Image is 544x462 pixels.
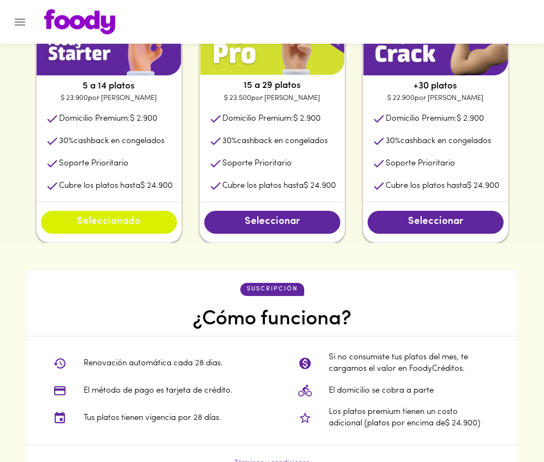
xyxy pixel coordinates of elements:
p: Renovación automática cada 28 dias. [84,358,223,369]
h4: ¿Cómo funciona? [193,307,351,332]
iframe: Messagebird Livechat Widget [481,399,533,451]
span: Seleccionar [379,216,493,228]
button: Seleccionado [41,211,177,234]
p: $ 22.900 por [PERSON_NAME] [363,93,508,104]
span: 30 % [386,137,400,145]
p: Soporte Prioritario [59,158,128,169]
span: $ 2.900 [293,115,321,123]
p: Soporte Prioritario [222,158,292,169]
p: Domicilio Premium: [222,113,321,125]
button: Seleccionar [368,211,504,234]
span: $ 2.900 [457,115,484,123]
p: $ 23.500 por [PERSON_NAME] [200,93,345,104]
p: +30 platos [363,80,508,93]
img: plan1 [200,21,345,75]
p: Soporte Prioritario [386,158,455,169]
img: logo.png [44,9,115,34]
button: Seleccionar [204,211,340,234]
p: El domicilio se cobra a parte [329,385,434,396]
p: cashback en congelados [386,135,491,147]
p: Domicilio Premium: [59,113,157,125]
span: 30 % [222,137,237,145]
p: Si no consumiste tus platos del mes, te cargamos el valor en FoodyCréditos. [329,352,491,375]
p: 15 a 29 platos [200,79,345,92]
p: Cubre los platos hasta $ 24.900 [59,180,173,192]
p: Domicilio Premium: [386,113,484,125]
p: suscripción [247,285,298,294]
p: $ 23.900 por [PERSON_NAME] [37,93,181,104]
p: Los platos premium tienen un costo adicional (platos por encima de $ 24.900 ) [329,406,491,430]
p: Tus platos tienen vigencia por 28 días. [84,412,221,424]
span: $ 2.900 [130,115,157,123]
p: Cubre los platos hasta $ 24.900 [222,180,336,192]
img: plan1 [363,21,508,75]
p: cashback en congelados [59,135,164,147]
span: 30 % [59,137,74,145]
img: plan1 [37,21,181,75]
span: Seleccionar [215,216,329,228]
button: Menu [7,9,33,35]
p: cashback en congelados [222,135,328,147]
p: Cubre los platos hasta $ 24.900 [386,180,499,192]
p: El método de pago es tarjeta de crédito. [84,385,233,396]
span: Seleccionado [52,216,166,228]
p: 5 a 14 platos [37,80,181,93]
